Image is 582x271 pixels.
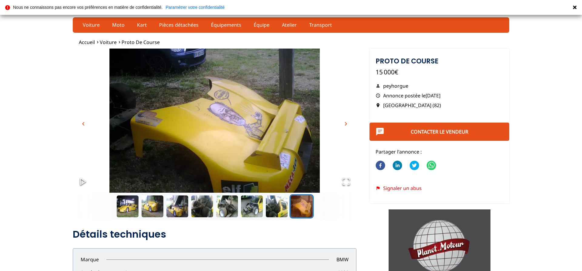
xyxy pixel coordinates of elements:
div: Thumbnail Navigation [73,194,356,218]
a: Proto de course [122,39,160,46]
button: Go to Slide 3 [165,194,189,218]
p: Nous ne connaissons pas encore vos préférences en matière de confidentialité. [13,5,162,9]
p: BMW [329,256,356,263]
p: peyhorgue [376,83,503,89]
button: Open Fullscreen [336,171,356,193]
button: whatsapp [426,157,436,175]
p: Marque [73,256,106,263]
button: Go to Slide 6 [240,194,264,218]
button: chevron_right [341,119,350,128]
button: facebook [376,157,385,175]
button: Contacter le vendeur [370,123,509,141]
span: chevron_left [80,120,87,127]
a: Voiture [79,20,104,30]
button: twitter [410,157,419,175]
button: Go to Slide 2 [140,194,165,218]
img: image [73,49,356,206]
button: linkedin [393,157,402,175]
a: Kart [133,20,151,30]
p: [GEOGRAPHIC_DATA] (82) [376,102,503,109]
button: Go to Slide 5 [215,194,239,218]
button: Go to Slide 7 [265,194,289,218]
p: 15 000€ [376,68,503,76]
h2: Détails techniques [73,228,356,240]
span: chevron_right [342,120,350,127]
a: Équipe [250,20,273,30]
p: Partager l'annonce : [376,148,503,155]
button: Go to Slide 1 [115,194,140,218]
a: Équipements [207,20,245,30]
p: Annonce postée le [DATE] [376,92,503,99]
a: Accueil [79,39,95,46]
a: Atelier [278,20,301,30]
button: Play or Pause Slideshow [73,171,93,193]
button: Go to Slide 4 [190,194,214,218]
div: Go to Slide 8 [73,49,356,193]
a: Moto [108,20,129,30]
h1: Proto de course [376,58,503,64]
button: Go to Slide 8 [289,194,314,218]
a: Voiture [100,39,117,46]
div: Signaler un abus [376,185,503,191]
a: Transport [305,20,336,30]
a: Paramétrer votre confidentialité [166,5,225,9]
button: chevron_left [79,119,88,128]
a: Pièces détachées [155,20,202,30]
